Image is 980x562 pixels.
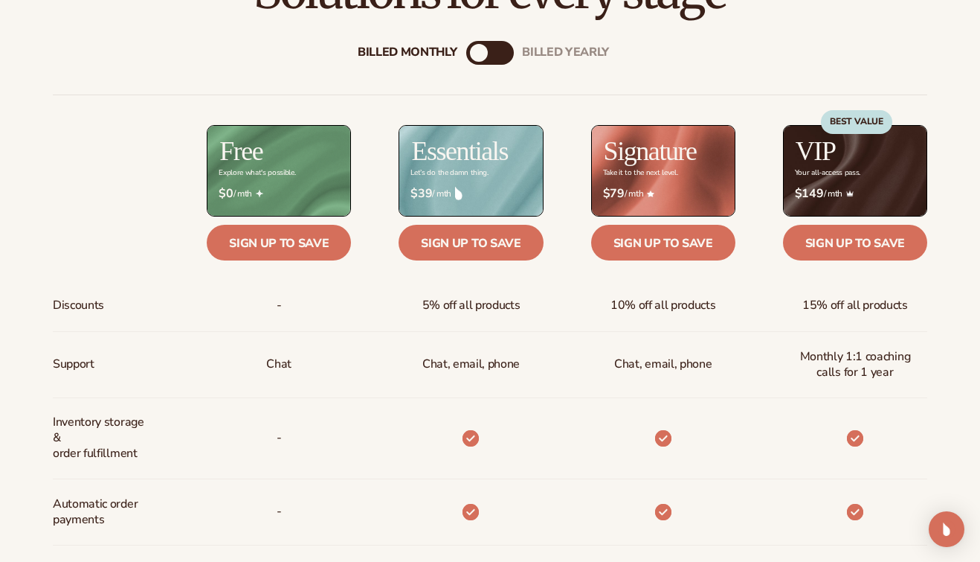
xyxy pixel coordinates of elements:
strong: $79 [603,187,625,201]
div: Explore what's possible. [219,169,295,177]
strong: $149 [795,187,824,201]
p: Chat, email, phone [422,351,520,378]
div: BEST VALUE [821,110,892,134]
h2: Essentials [411,138,508,165]
img: Essentials_BG_9050f826-5aa9-47d9-a362-757b82c62641.jpg [399,126,542,216]
h2: Signature [604,138,697,165]
h2: VIP [796,138,836,165]
h2: Free [219,138,262,165]
a: Sign up to save [591,225,735,261]
img: Star_6.png [647,191,654,197]
img: free_bg.png [207,126,350,216]
a: Sign up to save [399,225,543,261]
span: - [277,292,282,319]
a: Sign up to save [783,225,927,261]
span: / mth [603,187,723,201]
span: / mth [795,187,915,201]
strong: $0 [219,187,233,201]
span: Support [53,351,94,378]
div: Billed Monthly [358,45,457,60]
span: 5% off all products [422,292,520,319]
span: / mth [219,187,339,201]
img: drop.png [455,187,462,200]
div: Let’s do the damn thing. [410,169,488,177]
div: Open Intercom Messenger [929,511,964,547]
img: Free_Icon_bb6e7c7e-73f8-44bd-8ed0-223ea0fc522e.png [256,190,263,197]
p: Chat [266,351,291,378]
strong: $39 [410,187,432,201]
img: VIP_BG_199964bd-3653-43bc-8a67-789d2d7717b9.jpg [784,126,926,216]
span: Monthly 1:1 coaching calls for 1 year [795,343,915,386]
img: Signature_BG_eeb718c8-65ac-49e3-a4e5-327c6aa73146.jpg [592,126,735,216]
span: - [277,424,282,452]
span: Discounts [53,292,104,319]
span: 15% off all products [802,292,908,319]
div: Your all-access pass. [795,169,860,177]
span: 10% off all products [610,292,716,319]
a: Sign up to save [207,225,351,261]
span: - [277,498,282,526]
span: Chat, email, phone [614,351,712,378]
div: billed Yearly [522,45,609,60]
span: Automatic order payments [53,491,152,534]
span: Inventory storage & order fulfillment [53,409,152,467]
div: Take it to the next level. [603,169,678,177]
span: / mth [410,187,531,201]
